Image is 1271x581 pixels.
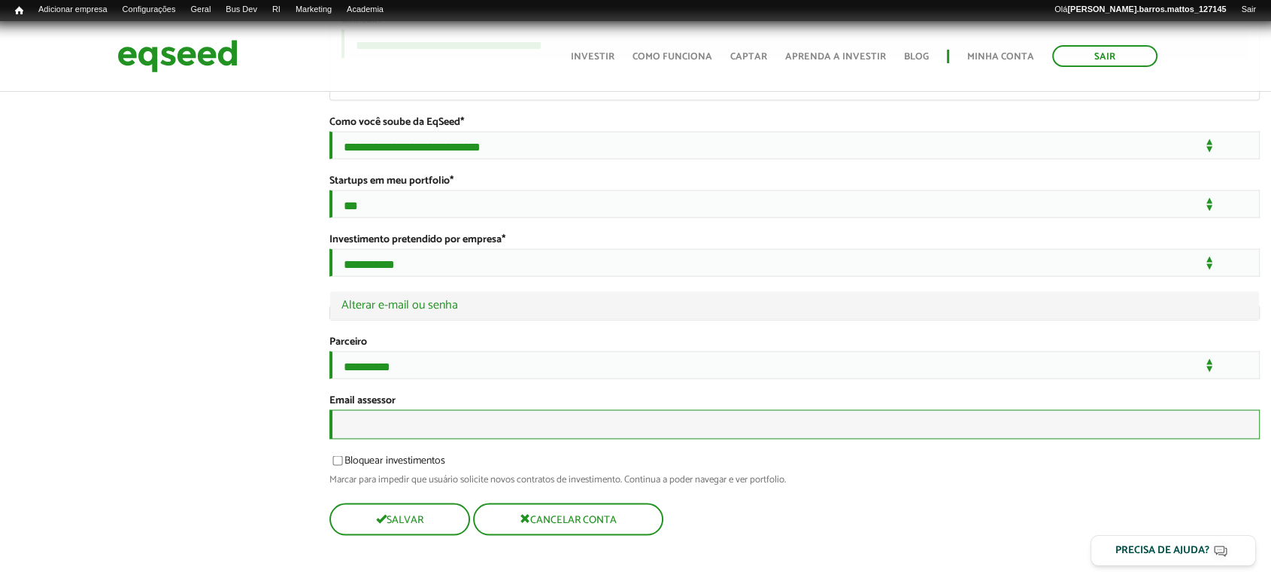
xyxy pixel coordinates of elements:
[460,114,464,131] span: Este campo é obrigatório.
[1067,5,1226,14] strong: [PERSON_NAME].barros.mattos_127145
[329,176,453,187] label: Startups em meu portfolio
[329,117,464,128] label: Como você soube da EqSeed
[324,456,351,466] input: Bloquear investimentos
[341,300,1248,312] a: Alterar e-mail ou senha
[117,36,238,76] img: EqSeed
[1233,4,1263,16] a: Sair
[329,456,445,471] label: Bloquear investimentos
[571,52,614,62] a: Investir
[1052,45,1157,67] a: Sair
[329,475,1260,485] div: Marcar para impedir que usuário solicite novos contratos de investimento. Continua a poder navega...
[450,172,453,190] span: Este campo é obrigatório.
[502,231,505,248] span: Este campo é obrigatório.
[329,503,470,536] button: Salvar
[265,4,288,16] a: RI
[473,503,663,536] button: Cancelar conta
[329,337,367,348] label: Parceiro
[8,4,31,18] a: Início
[31,4,115,16] a: Adicionar empresa
[329,235,505,245] label: Investimento pretendido por empresa
[115,4,184,16] a: Configurações
[785,52,886,62] a: Aprenda a investir
[329,396,396,406] label: Email assessor
[15,5,23,16] span: Início
[967,52,1034,62] a: Minha conta
[730,52,767,62] a: Captar
[288,4,339,16] a: Marketing
[183,4,218,16] a: Geral
[632,52,712,62] a: Como funciona
[1047,4,1233,16] a: Olá[PERSON_NAME].barros.mattos_127145
[904,52,929,62] a: Blog
[218,4,265,16] a: Bus Dev
[339,4,391,16] a: Academia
